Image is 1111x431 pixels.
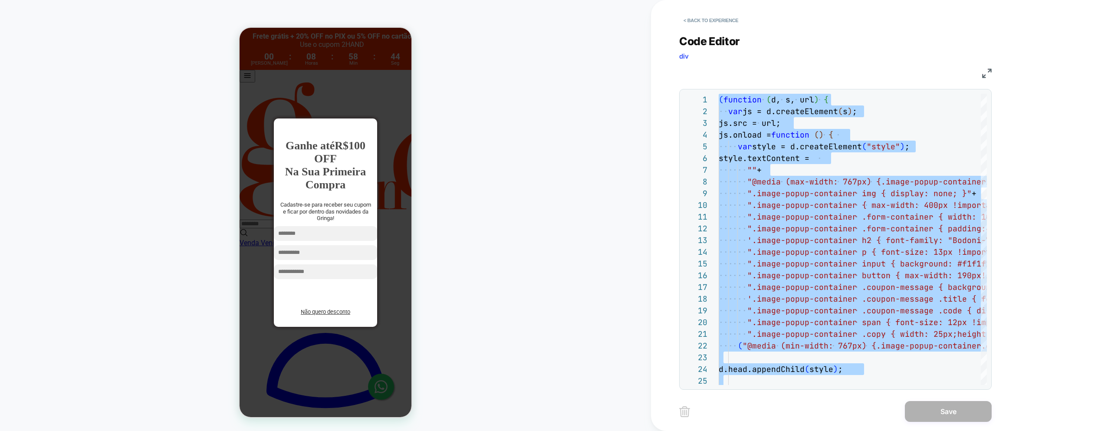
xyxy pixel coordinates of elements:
span: ".image-popup-container span { font-size: 12px !im [747,317,986,327]
span: { [824,95,828,105]
span: ".image-popup-container .coupon-message .code { di [747,306,986,316]
div: 4 [684,129,707,141]
div: 22 [684,340,707,352]
span: ( [766,95,771,105]
span: var [728,106,743,116]
span: ( [814,130,819,140]
span: '.image-popup-container h2 { font-family: "Bodoni- [747,235,986,245]
span: ( [738,341,743,351]
div: 15 [684,258,707,270]
span: ".image-popup-container input { background: #f1f1f [747,259,986,269]
img: delete [679,406,690,417]
div: 17 [684,281,707,293]
div: 6 [684,152,707,164]
span: ( [805,364,809,374]
span: style [809,364,833,374]
div: 18 [684,293,707,305]
span: js.src = url; [719,118,781,128]
span: ".image-popup-container .form-container { padding: [747,224,986,234]
span: d, s, url [771,95,814,105]
span: + [972,188,976,198]
div: 3 [684,117,707,129]
button: Receber cupom [45,256,127,276]
span: ".image-popup-container button { max-width: 190px [747,270,981,280]
div: 1 [684,94,707,105]
p: Cadastre-se para receber seu cupom e ficar por dentro das novidades da Gringa! [39,174,133,194]
div: 11 [684,211,707,223]
span: ; [838,364,843,374]
span: ; [905,141,910,151]
div: 16 [684,270,707,281]
div: 2 [684,105,707,117]
div: 5 [684,141,707,152]
span: s [843,106,848,116]
span: ".image-popup-container { max-width: 400px !import [747,200,986,210]
span: style.textContent = [719,153,809,163]
b: R$100 OFF [75,112,126,137]
span: ".image-popup-container .copy { width: 25px;height [747,329,986,339]
span: ".image-popup-container img { display: none; }" [747,188,972,198]
span: Code Editor [679,35,740,48]
span: ) [848,106,852,116]
span: ) [814,95,819,105]
span: "@media (max-width: 767px) {.image-popup-container [747,177,986,187]
div: 23 [684,352,707,363]
span: ".image-popup-container .coupon-message { backgrou [747,282,986,292]
span: d.head.appendChild [719,364,805,374]
span: ) [819,130,824,140]
span: js = d.createElement [743,106,838,116]
div: 21 [684,328,707,340]
button: Save [905,401,992,422]
span: ".image-popup-container p { font-size: 13px !impor [747,247,986,257]
span: style = d.createElement [752,141,862,151]
div: 25 [684,375,707,387]
span: var [738,141,752,151]
div: 9 [684,188,707,199]
span: js.onload = [719,130,771,140]
span: + [757,165,762,175]
h2: Ganhe até Na Sua Primeira Compra [39,112,133,164]
span: { [828,130,833,140]
div: 24 [684,363,707,375]
span: ".image-popup-container .form-container { width: 1 [747,212,986,222]
div: 20 [684,316,707,328]
span: "" [747,165,757,175]
div: 8 [684,176,707,188]
img: fullscreen [982,69,992,78]
span: "@media (min-width: 767px) {.image-popup-container [743,341,981,351]
div: 13 [684,234,707,246]
span: ; [852,106,857,116]
span: ( [719,95,723,105]
a: Não quero desconto [61,281,111,287]
div: 19 [684,305,707,316]
span: ( [862,141,867,151]
span: function [723,95,762,105]
button: < Back to experience [679,13,743,27]
span: div [679,52,689,60]
div: 12 [684,223,707,234]
span: "style" [867,141,900,151]
div: 7 [684,164,707,176]
span: ( [838,106,843,116]
span: function [771,130,809,140]
div: 14 [684,246,707,258]
span: ) [833,364,838,374]
div: 10 [684,199,707,211]
span: ) [900,141,905,151]
span: '.image-popup-container .coupon-message .title { f [747,294,986,304]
